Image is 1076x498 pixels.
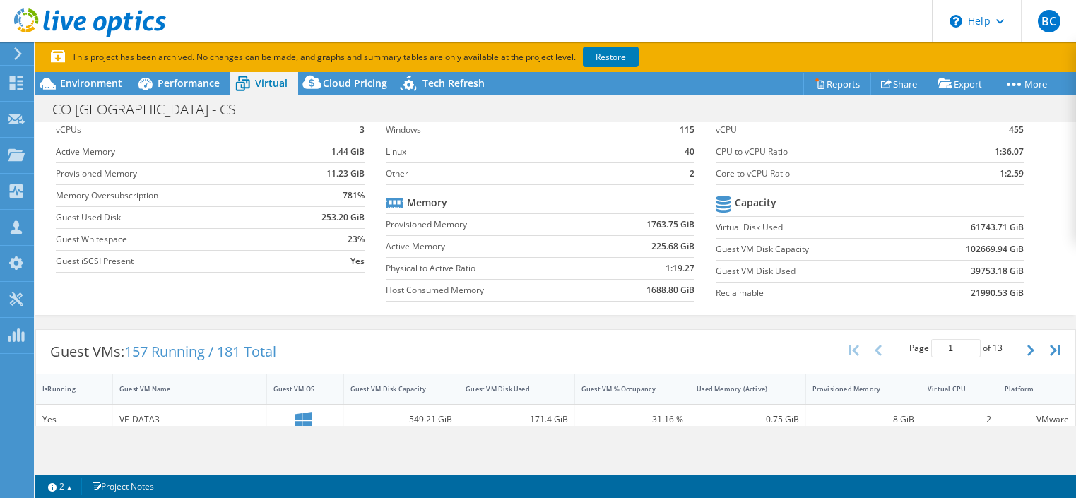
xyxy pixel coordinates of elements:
b: Capacity [735,196,776,210]
b: 455 [1009,123,1024,137]
span: 157 Running / 181 Total [124,342,276,361]
span: Environment [60,76,122,90]
label: Windows [386,123,654,137]
label: Provisioned Memory [386,218,598,232]
div: VE-DATA3 [119,412,260,427]
div: Yes [42,412,106,427]
h1: CO [GEOGRAPHIC_DATA] - CS [46,102,258,117]
a: Export [928,73,993,95]
div: Used Memory (Active) [697,384,781,393]
a: More [993,73,1058,95]
b: 1:19.27 [666,261,694,275]
label: Host Consumed Memory [386,283,598,297]
b: 225.68 GiB [651,239,694,254]
b: 115 [680,123,694,137]
a: Project Notes [81,478,164,495]
b: 21990.53 GiB [971,286,1024,300]
label: Guest VM Disk Capacity [716,242,911,256]
label: Guest VM Disk Used [716,264,911,278]
b: 1:36.07 [995,145,1024,159]
b: 40 [685,145,694,159]
div: Platform [1005,384,1052,393]
b: 1.44 GiB [331,145,365,159]
div: Guest VM Disk Used [466,384,550,393]
label: Linux [386,145,654,159]
span: Cloud Pricing [323,76,387,90]
b: 1:2.59 [1000,167,1024,181]
label: Provisioned Memory [56,167,290,181]
label: Physical to Active Ratio [386,261,598,275]
label: Virtual Disk Used [716,220,911,235]
span: 13 [993,342,1003,354]
b: 102669.94 GiB [966,242,1024,256]
a: 2 [38,478,82,495]
label: Active Memory [386,239,598,254]
label: Other [386,167,654,181]
b: 39753.18 GiB [971,264,1024,278]
b: Yes [350,254,365,268]
label: Active Memory [56,145,290,159]
label: CPU to vCPU Ratio [716,145,943,159]
span: Tech Refresh [422,76,485,90]
a: Reports [803,73,871,95]
label: Guest Used Disk [56,211,290,225]
b: 253.20 GiB [321,211,365,225]
label: Core to vCPU Ratio [716,167,943,181]
div: 31.16 % [581,412,683,427]
label: vCPU [716,123,943,137]
b: 3 [360,123,365,137]
div: VMware [1005,412,1069,427]
b: 781% [343,189,365,203]
p: This project has been archived. No changes can be made, and graphs and summary tables are only av... [51,49,743,65]
div: Guest VM Name [119,384,243,393]
span: Performance [158,76,220,90]
div: 549.21 GiB [350,412,452,427]
span: BC [1038,10,1060,32]
b: 1763.75 GiB [646,218,694,232]
div: Guest VM Disk Capacity [350,384,435,393]
span: Page of [909,339,1003,357]
label: Guest Whitespace [56,232,290,247]
b: Memory [407,196,447,210]
span: Virtual [255,76,288,90]
b: 1688.80 GiB [646,283,694,297]
div: Guest VMs: [36,330,290,374]
div: Provisioned Memory [812,384,897,393]
div: Virtual CPU [928,384,974,393]
div: 171.4 GiB [466,412,567,427]
div: 2 [928,412,991,427]
label: Memory Oversubscription [56,189,290,203]
div: 8 GiB [812,412,914,427]
b: 11.23 GiB [326,167,365,181]
b: 61743.71 GiB [971,220,1024,235]
label: vCPUs [56,123,290,137]
label: Guest iSCSI Present [56,254,290,268]
div: IsRunning [42,384,89,393]
div: Guest VM % Occupancy [581,384,666,393]
div: Guest VM OS [273,384,320,393]
svg: \n [950,15,962,28]
label: Reclaimable [716,286,911,300]
b: 2 [690,167,694,181]
a: Restore [583,47,639,67]
a: Share [870,73,928,95]
input: jump to page [931,339,981,357]
div: 0.75 GiB [697,412,798,427]
b: 23% [348,232,365,247]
